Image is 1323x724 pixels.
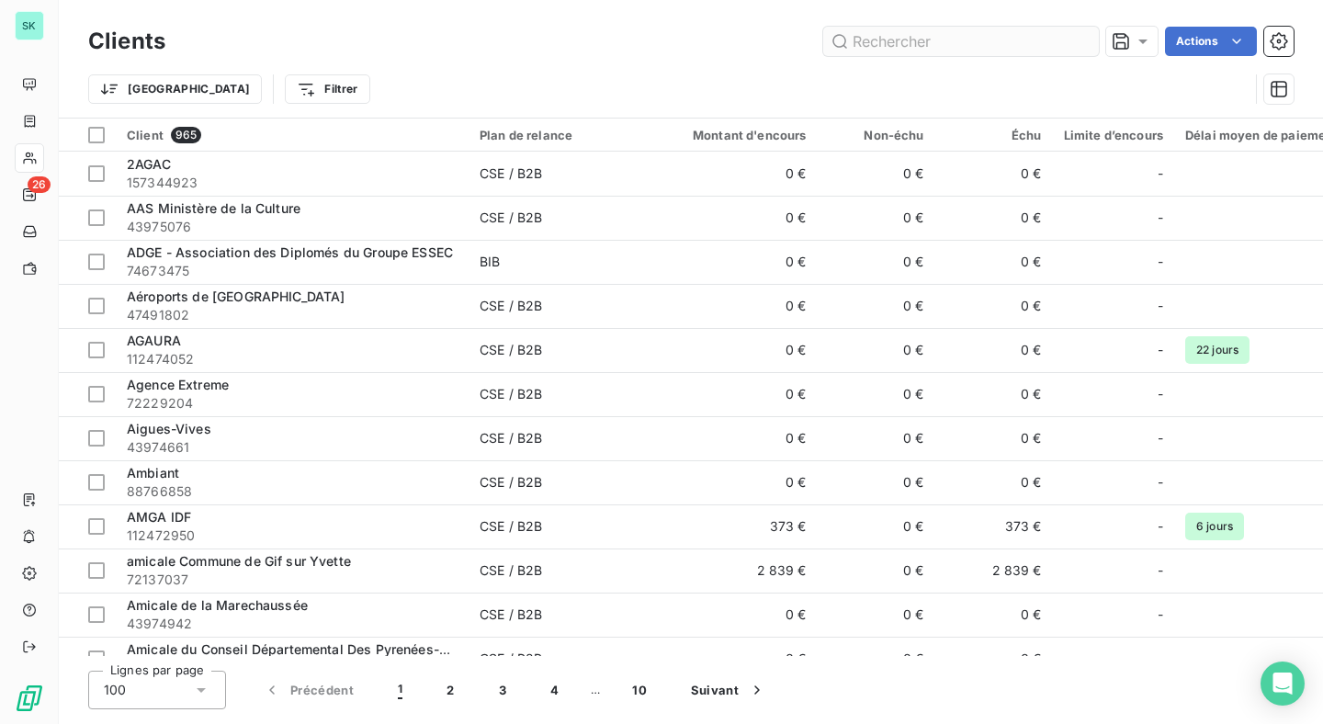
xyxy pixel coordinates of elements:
[818,284,935,328] td: 0 €
[660,152,818,196] td: 0 €
[528,671,581,709] button: 4
[1158,164,1163,183] span: -
[660,372,818,416] td: 0 €
[127,174,458,192] span: 157344923
[935,196,1053,240] td: 0 €
[935,328,1053,372] td: 0 €
[127,306,458,324] span: 47491802
[127,641,512,657] span: Amicale du Conseil Départemental Des Pyrenées-Atlantiques
[935,549,1053,593] td: 2 839 €
[818,416,935,460] td: 0 €
[1158,429,1163,447] span: -
[935,504,1053,549] td: 373 €
[946,128,1042,142] div: Échu
[127,553,351,569] span: amicale Commune de Gif sur Yvette
[818,593,935,637] td: 0 €
[28,176,51,193] span: 26
[660,637,818,681] td: 0 €
[818,549,935,593] td: 0 €
[480,561,542,580] div: CSE / B2B
[818,196,935,240] td: 0 €
[127,394,458,413] span: 72229204
[241,671,376,709] button: Précédent
[660,328,818,372] td: 0 €
[1158,473,1163,492] span: -
[935,284,1053,328] td: 0 €
[660,284,818,328] td: 0 €
[823,27,1099,56] input: Rechercher
[935,416,1053,460] td: 0 €
[935,152,1053,196] td: 0 €
[1158,385,1163,403] span: -
[660,460,818,504] td: 0 €
[15,11,44,40] div: SK
[127,262,458,280] span: 74673475
[671,128,807,142] div: Montant d'encours
[1158,297,1163,315] span: -
[660,504,818,549] td: 373 €
[376,671,424,709] button: 1
[285,74,369,104] button: Filtrer
[88,25,165,58] h3: Clients
[127,244,453,260] span: ADGE - Association des Diplomés du Groupe ESSEC
[610,671,669,709] button: 10
[480,209,542,227] div: CSE / B2B
[480,297,542,315] div: CSE / B2B
[127,571,458,589] span: 72137037
[818,504,935,549] td: 0 €
[1158,209,1163,227] span: -
[127,128,164,142] span: Client
[127,350,458,368] span: 112474052
[818,372,935,416] td: 0 €
[127,218,458,236] span: 43975076
[935,240,1053,284] td: 0 €
[127,526,458,545] span: 112472950
[127,438,458,457] span: 43974661
[88,74,262,104] button: [GEOGRAPHIC_DATA]
[127,288,345,304] span: Aéroports de [GEOGRAPHIC_DATA]
[424,671,476,709] button: 2
[829,128,924,142] div: Non-échu
[1158,341,1163,359] span: -
[935,637,1053,681] td: 0 €
[127,156,171,172] span: 2AGAC
[581,675,610,705] span: …
[480,429,542,447] div: CSE / B2B
[127,377,229,392] span: Agence Extreme
[669,671,788,709] button: Suivant
[480,253,500,271] div: BIB
[818,637,935,681] td: 0 €
[171,127,201,143] span: 965
[127,482,458,501] span: 88766858
[127,615,458,633] span: 43974942
[480,128,649,142] div: Plan de relance
[127,200,300,216] span: AAS Ministère de la Culture
[1261,662,1305,706] div: Open Intercom Messenger
[104,681,126,699] span: 100
[1064,128,1163,142] div: Limite d’encours
[477,671,528,709] button: 3
[398,681,402,699] span: 1
[660,240,818,284] td: 0 €
[15,684,44,713] img: Logo LeanPay
[480,517,542,536] div: CSE / B2B
[660,549,818,593] td: 2 839 €
[480,650,542,668] div: CSE / B2B
[1165,27,1257,56] button: Actions
[818,152,935,196] td: 0 €
[480,473,542,492] div: CSE / B2B
[1158,517,1163,536] span: -
[127,465,179,481] span: Ambiant
[1158,650,1163,668] span: -
[818,240,935,284] td: 0 €
[1185,513,1244,540] span: 6 jours
[1158,605,1163,624] span: -
[127,421,211,436] span: Aigues-Vives
[660,593,818,637] td: 0 €
[818,328,935,372] td: 0 €
[1158,561,1163,580] span: -
[660,196,818,240] td: 0 €
[1185,336,1249,364] span: 22 jours
[935,460,1053,504] td: 0 €
[935,593,1053,637] td: 0 €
